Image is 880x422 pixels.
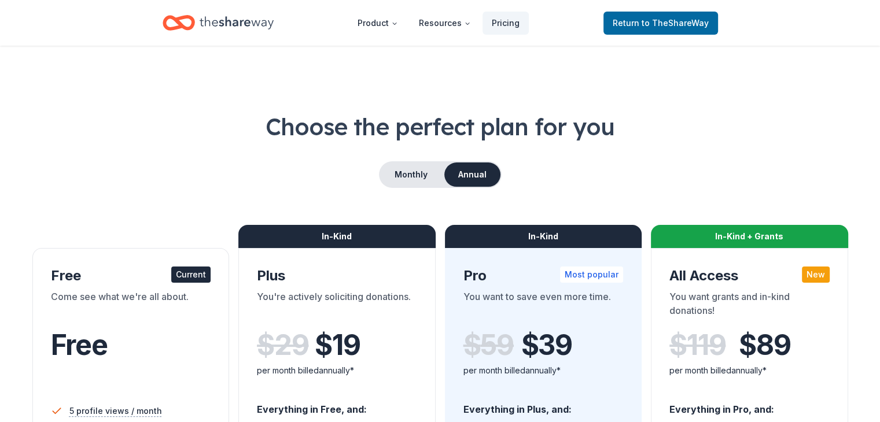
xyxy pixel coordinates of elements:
[669,393,830,417] div: Everything in Pro, and:
[51,266,211,285] div: Free
[483,12,529,35] a: Pricing
[444,162,500,187] button: Annual
[380,162,442,187] button: Monthly
[410,12,480,35] button: Resources
[69,404,162,418] span: 5 profile views / month
[445,225,642,248] div: In-Kind
[51,290,211,322] div: Come see what we're all about.
[560,266,623,283] div: Most popular
[613,16,709,30] span: Return
[163,9,274,36] a: Home
[348,9,529,36] nav: Main
[171,266,211,283] div: Current
[463,266,624,285] div: Pro
[669,364,830,377] div: per month billed annually*
[651,225,848,248] div: In-Kind + Grants
[802,266,830,283] div: New
[463,364,624,377] div: per month billed annually*
[257,364,417,377] div: per month billed annually*
[669,266,830,285] div: All Access
[739,329,790,361] span: $ 89
[257,290,417,322] div: You're actively soliciting donations.
[669,290,830,322] div: You want grants and in-kind donations!
[257,393,417,417] div: Everything in Free, and:
[603,12,718,35] a: Returnto TheShareWay
[28,110,852,143] h1: Choose the perfect plan for you
[521,329,572,361] span: $ 39
[463,290,624,322] div: You want to save even more time.
[315,329,360,361] span: $ 19
[348,12,407,35] button: Product
[642,18,709,28] span: to TheShareWay
[51,328,108,362] span: Free
[238,225,436,248] div: In-Kind
[463,393,624,417] div: Everything in Plus, and:
[257,266,417,285] div: Plus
